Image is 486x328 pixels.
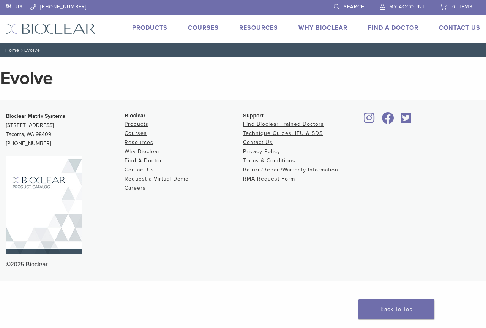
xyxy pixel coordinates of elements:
a: Return/Repair/Warranty Information [243,166,338,173]
a: Why Bioclear [125,148,160,155]
a: Find A Doctor [125,157,162,164]
a: Courses [125,130,147,136]
a: Why Bioclear [298,24,347,32]
span: My Account [389,4,425,10]
span: 0 items [452,4,473,10]
a: Products [132,24,167,32]
a: Request a Virtual Demo [125,176,189,182]
a: Bioclear [398,117,414,124]
a: Privacy Policy [243,148,280,155]
img: Bioclear [6,156,82,254]
a: Contact Us [125,166,154,173]
a: Courses [188,24,219,32]
span: Support [243,113,264,119]
a: Resources [125,139,153,146]
strong: Bioclear Matrix Systems [6,113,65,119]
a: Contact Us [439,24,480,32]
p: [STREET_ADDRESS] Tacoma, WA 98409 [PHONE_NUMBER] [6,112,125,148]
a: Contact Us [243,139,273,146]
a: RMA Request Form [243,176,295,182]
a: Find Bioclear Trained Doctors [243,121,324,127]
a: Products [125,121,148,127]
a: Find A Doctor [368,24,418,32]
a: Bioclear [379,117,396,124]
a: Technique Guides, IFU & SDS [243,130,323,136]
a: Back To Top [358,299,434,319]
a: Resources [239,24,278,32]
span: / [19,48,24,52]
span: Bioclear [125,113,145,119]
a: Home [3,48,19,53]
img: Bioclear [6,23,96,34]
a: Terms & Conditions [243,157,295,164]
a: Careers [125,185,146,191]
div: ©2025 Bioclear [6,260,480,269]
a: Bioclear [361,117,377,124]
span: Search [344,4,365,10]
